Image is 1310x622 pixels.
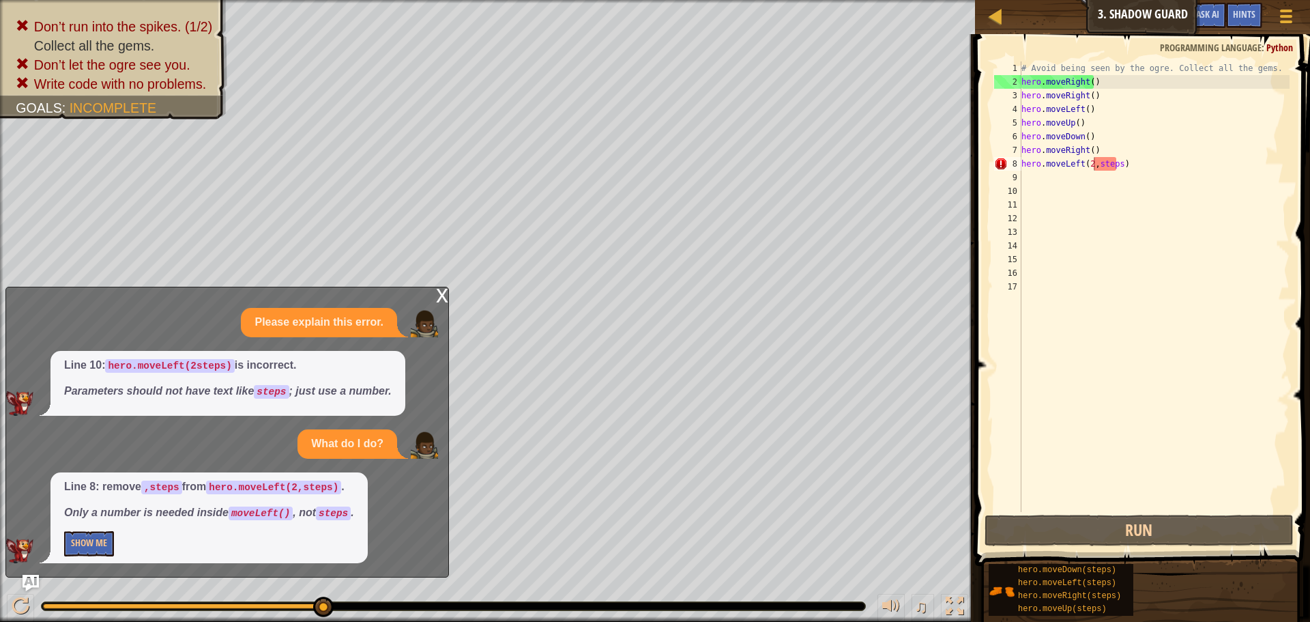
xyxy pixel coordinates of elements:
div: 6 [994,130,1021,143]
img: portrait.png [989,578,1015,604]
p: Please explain this error. [254,315,383,330]
div: 1 [994,61,1021,75]
p: Line 10: is incorrect. [64,358,392,373]
span: ♫ [914,596,928,617]
span: hero.moveRight(steps) [1018,591,1121,601]
div: 13 [994,225,1021,239]
div: 4 [994,102,1021,116]
div: 2 [994,75,1021,89]
span: Programming language [1160,41,1262,54]
div: 8 [994,157,1021,171]
div: 7 [994,143,1021,157]
span: hero.moveLeft(steps) [1018,578,1116,588]
span: Goals [16,100,62,115]
span: Python [1266,41,1293,54]
img: Player [411,310,438,337]
span: Don’t let the ogre see you. [34,57,190,72]
button: Ctrl + P: Play [7,594,34,622]
li: Don’t run into the spikes. [16,17,212,36]
div: 10 [994,184,1021,198]
span: : [1262,41,1266,54]
span: hero.moveDown(steps) [1018,565,1116,575]
p: Line 8: remove from . [64,479,354,495]
span: Ask AI [1196,8,1219,20]
button: Run [985,515,1294,546]
code: hero.moveLeft(2steps) [105,359,234,373]
span: Hints [1233,8,1255,20]
div: 3 [994,89,1021,102]
button: Toggle fullscreen [941,594,968,622]
span: : [62,100,70,115]
div: 11 [994,198,1021,212]
div: 9 [994,171,1021,184]
code: hero.moveLeft(2,steps) [206,481,341,494]
img: AI [6,539,33,563]
button: Ask AI [1189,3,1226,28]
em: Parameters should not have text like ; just use a number. [64,385,392,397]
div: 16 [994,266,1021,280]
li: Write code with no problems. [16,74,212,94]
li: Don’t let the ogre see you. [16,55,212,74]
button: Ask AI [23,575,39,591]
button: Adjust volume [877,594,905,622]
img: AI [6,391,33,416]
button: Show game menu [1269,3,1303,35]
li: Collect all the gems. [16,36,212,55]
p: What do I do? [311,436,383,452]
div: 15 [994,253,1021,266]
span: Incomplete [70,100,156,115]
code: steps [254,385,289,399]
div: x [436,287,448,301]
div: 14 [994,239,1021,253]
em: Only a number is needed inside , not . [64,507,354,518]
button: ♫ [912,594,935,622]
span: Collect all the gems. [34,38,154,53]
img: Player [411,432,438,459]
code: moveLeft() [229,507,293,520]
span: Write code with no problems. [34,76,206,91]
code: steps [316,507,351,520]
button: Show Me [64,531,114,556]
span: Don’t run into the spikes. (1/2) [34,19,212,34]
code: ,steps [141,481,182,494]
div: 17 [994,280,1021,294]
div: 5 [994,116,1021,130]
span: hero.moveUp(steps) [1018,604,1107,614]
div: 12 [994,212,1021,225]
